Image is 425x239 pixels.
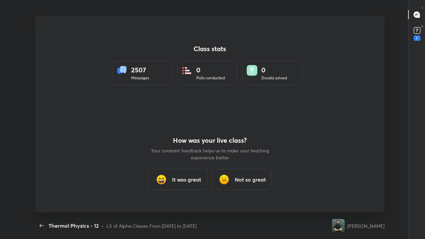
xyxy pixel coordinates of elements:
[261,75,287,81] div: Doubts solved
[261,65,287,75] div: 0
[48,222,99,230] div: Thermal Physics - 12
[196,75,225,81] div: Polls conducted
[182,65,192,76] img: statsPoll.b571884d.svg
[150,136,270,144] h4: How was your live class?
[131,65,149,75] div: 2507
[117,65,127,76] img: statsMessages.856aad98.svg
[247,65,257,76] img: doubts.8a449be9.svg
[235,176,266,184] h3: Not so great
[172,176,201,184] h3: It was great
[421,5,423,10] p: T
[131,75,149,81] div: Messages
[414,36,420,41] div: 7
[331,219,345,232] img: f58ef1a84aa445e9980ccb22e346ce40.png
[421,24,423,29] p: D
[150,147,270,161] p: Your constant feedback helps us to make your teaching experience better
[112,45,307,53] h4: Class stats
[196,65,225,75] div: 0
[107,222,197,229] div: L5 of Alpha Classes From [DATE] to [DATE]
[155,173,168,186] img: grinning_face_with_smiling_eyes_cmp.gif
[347,222,384,229] div: [PERSON_NAME]
[217,173,231,186] img: frowning_face_cmp.gif
[102,222,104,229] div: •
